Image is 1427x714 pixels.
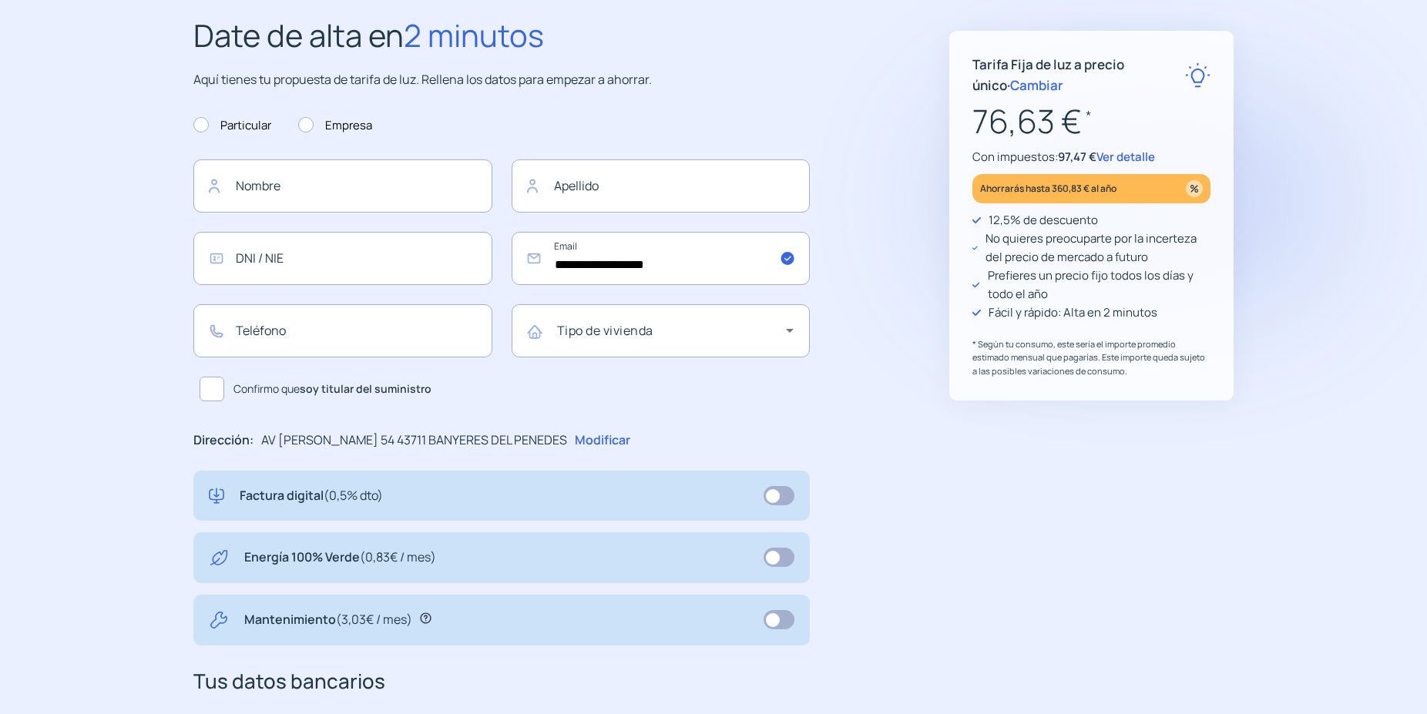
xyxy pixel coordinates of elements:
span: (0,83€ / mes) [360,548,436,565]
b: soy titular del suministro [300,381,431,396]
p: * Según tu consumo, este sería el importe promedio estimado mensual que pagarías. Este importe qu... [972,337,1210,378]
img: energy-green.svg [209,548,229,568]
h3: Tus datos bancarios [193,665,810,698]
img: percentage_icon.svg [1186,180,1203,197]
span: Cambiar [1010,76,1063,94]
span: (3,03€ / mes) [336,611,412,628]
p: Tarifa Fija de luz a precio único · [972,54,1185,96]
span: Confirmo que [233,380,431,397]
span: (0,5% dto) [324,487,383,504]
p: Dirección: [193,431,254,451]
p: Aquí tienes tu propuesta de tarifa de luz. Rellena los datos para empezar a ahorrar. [193,70,810,90]
p: Fácil y rápido: Alta en 2 minutos [989,303,1157,322]
p: No quieres preocuparte por la incerteza del precio de mercado a futuro [985,230,1210,266]
p: 12,5% de descuento [989,211,1098,230]
label: Particular [193,116,271,135]
p: Mantenimiento [244,610,412,630]
p: Prefieres un precio fijo todos los días y todo el año [988,266,1210,303]
span: 2 minutos [404,14,544,56]
span: Ver detalle [1096,149,1155,165]
h2: Date de alta en [193,11,810,60]
img: tool.svg [209,610,229,630]
p: Factura digital [240,486,383,506]
mat-label: Tipo de vivienda [557,322,653,339]
p: Energía 100% Verde [244,548,436,568]
label: Empresa [298,116,372,135]
img: digital-invoice.svg [209,486,224,506]
p: Modificar [575,431,630,451]
p: 76,63 € [972,96,1210,147]
span: 97,47 € [1058,149,1096,165]
p: Con impuestos: [972,148,1210,166]
p: AV [PERSON_NAME] 54 43711 BANYERES DEL PENEDES [261,431,567,451]
p: Ahorrarás hasta 360,83 € al año [980,179,1116,197]
img: rate-E.svg [1185,62,1210,88]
